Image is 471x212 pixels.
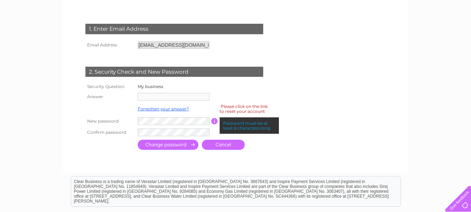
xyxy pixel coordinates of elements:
[373,30,387,35] a: Water
[138,84,163,89] label: My business
[85,24,263,34] div: 1. Enter Email Address
[85,67,263,77] div: 2. Security Check and New Password
[202,140,245,150] a: Cancel
[138,106,189,111] a: Forgotten your answer?
[84,82,136,91] th: Security Question
[211,118,218,124] input: Information
[435,30,446,35] a: Blog
[84,116,136,127] th: New password
[340,3,388,12] a: 0333 014 3131
[450,30,467,35] a: Contact
[84,39,136,51] th: Email Address
[410,30,431,35] a: Telecoms
[138,140,198,150] input: Submit
[84,127,136,138] th: Confirm password
[84,91,136,102] th: Answer
[71,4,401,34] div: Clear Business is a trading name of Verastar Limited (registered in [GEOGRAPHIC_DATA] No. 3667643...
[16,18,52,39] img: logo.png
[391,30,406,35] a: Energy
[220,103,268,115] div: Please click on the link to reset your account
[220,117,279,134] div: Password must be at least 6 characters long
